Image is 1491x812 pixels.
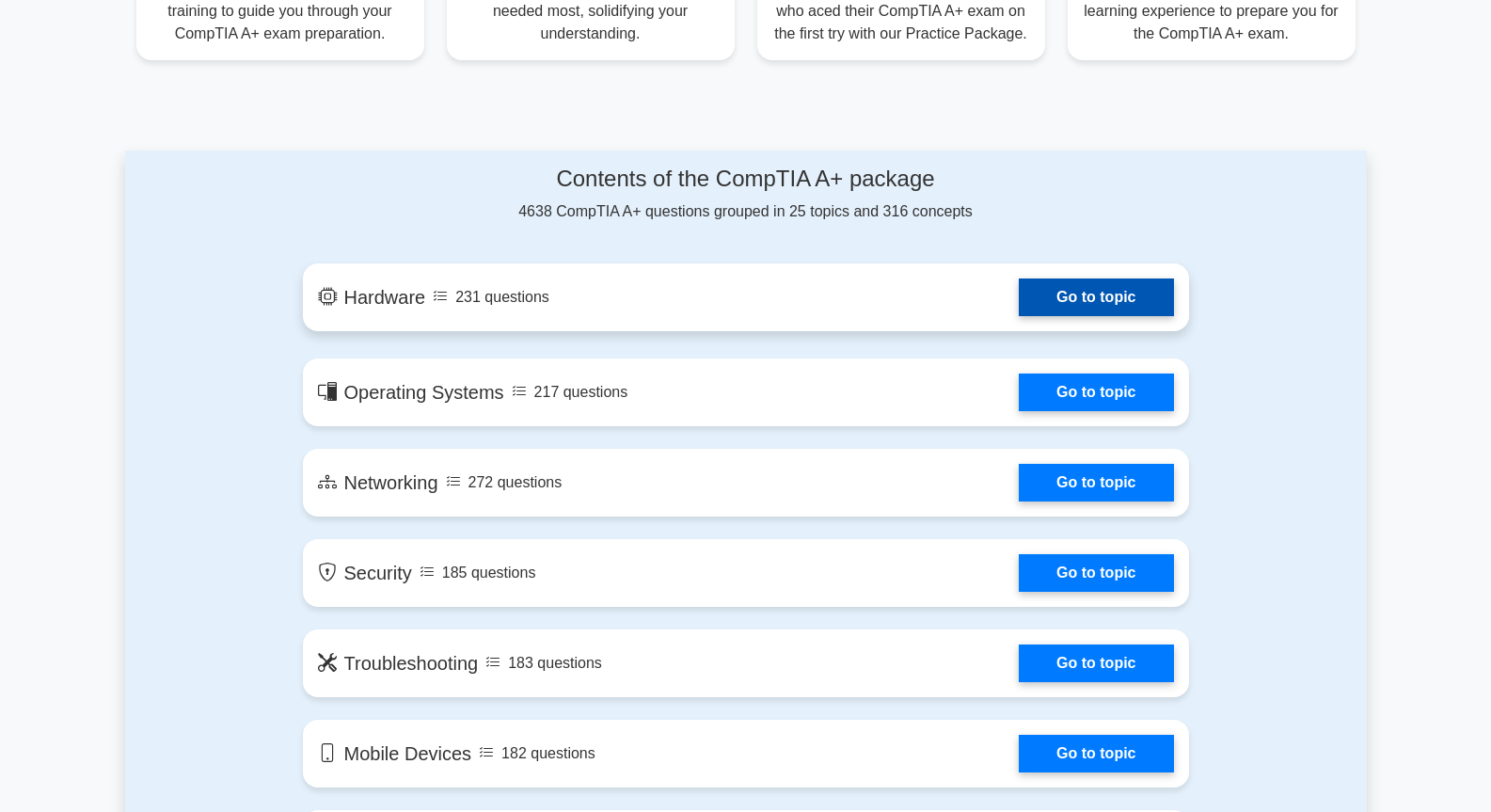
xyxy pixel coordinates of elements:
[1019,279,1173,316] a: Go to topic
[303,166,1189,223] div: 4638 CompTIA A+ questions grouped in 25 topics and 316 concepts
[1019,554,1173,592] a: Go to topic
[303,166,1189,193] h4: Contents of the CompTIA A+ package
[1019,464,1173,502] a: Go to topic
[1019,735,1173,772] a: Go to topic
[1019,645,1173,682] a: Go to topic
[1019,374,1173,411] a: Go to topic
